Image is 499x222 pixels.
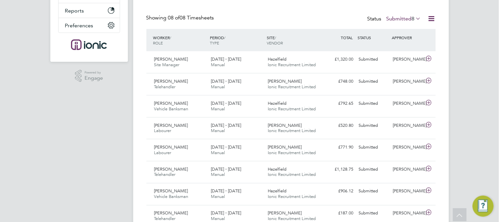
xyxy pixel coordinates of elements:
[211,150,225,155] span: Manual
[356,76,390,87] div: Submitted
[322,164,356,175] div: £1,128.75
[390,54,424,65] div: [PERSON_NAME]
[211,84,225,90] span: Manual
[211,106,225,112] span: Manual
[146,14,215,21] div: Showing
[211,188,241,194] span: [DATE] - [DATE]
[268,106,316,112] span: Ionic Recruitment Limited
[154,78,188,84] span: [PERSON_NAME]
[210,40,219,45] span: TYPE
[85,75,103,81] span: Engage
[390,98,424,109] div: [PERSON_NAME]
[154,84,176,90] span: Telehandler
[268,100,287,106] span: Hazelfield
[211,62,225,68] span: Manual
[168,14,214,21] span: 08 Timesheets
[390,164,424,175] div: [PERSON_NAME]
[154,100,188,106] span: [PERSON_NAME]
[154,144,188,150] span: [PERSON_NAME]
[322,208,356,219] div: £187.00
[154,62,180,68] span: Site Manager
[211,210,241,216] span: [DATE] - [DATE]
[322,76,356,87] div: £748.00
[59,18,120,33] button: Preferences
[268,166,287,172] span: Hazelfield
[390,32,424,43] div: APPROVER
[267,40,283,45] span: VENDOR
[268,144,302,150] span: [PERSON_NAME]
[58,40,120,50] a: Go to home page
[356,32,390,43] div: STATUS
[268,150,316,155] span: Ionic Recruitment Limited
[322,186,356,197] div: £906.12
[341,35,353,40] span: TOTAL
[211,56,241,62] span: [DATE] - [DATE]
[153,40,163,45] span: ROLE
[356,98,390,109] div: Submitted
[268,194,316,200] span: Ionic Recruitment Limited
[322,142,356,153] div: £771.90
[322,120,356,131] div: £520.80
[356,120,390,131] div: Submitted
[85,70,103,75] span: Powered by
[71,40,107,50] img: ionic-logo-retina.png
[268,56,287,62] span: Hazelfield
[170,35,171,40] span: /
[154,216,176,222] span: Telehandler
[211,123,241,128] span: [DATE] - [DATE]
[211,216,225,222] span: Manual
[154,172,176,178] span: Telehandler
[168,14,180,21] span: 08 of
[268,62,316,68] span: Ionic Recruitment Limited
[390,208,424,219] div: [PERSON_NAME]
[322,54,356,65] div: £1,320.00
[268,128,316,133] span: Ionic Recruitment Limited
[224,35,225,40] span: /
[356,186,390,197] div: Submitted
[473,196,494,217] button: Engage Resource Center
[211,194,225,200] span: Manual
[367,14,423,24] div: Status
[154,194,188,200] span: Vehicle Banksman
[268,172,316,178] span: Ionic Recruitment Limited
[390,76,424,87] div: [PERSON_NAME]
[65,22,93,29] span: Preferences
[268,84,316,90] span: Ionic Recruitment Limited
[356,54,390,65] div: Submitted
[268,216,316,222] span: Ionic Recruitment Limited
[208,32,265,49] div: PERIOD
[268,210,302,216] span: [PERSON_NAME]
[154,150,171,155] span: Labourer
[211,100,241,106] span: [DATE] - [DATE]
[356,164,390,175] div: Submitted
[268,123,302,128] span: [PERSON_NAME]
[390,186,424,197] div: [PERSON_NAME]
[211,144,241,150] span: [DATE] - [DATE]
[211,172,225,178] span: Manual
[275,35,276,40] span: /
[356,142,390,153] div: Submitted
[75,70,103,82] a: Powered byEngage
[387,15,421,22] label: Submitted
[211,128,225,133] span: Manual
[154,106,188,112] span: Vehicle Banksman
[211,166,241,172] span: [DATE] - [DATE]
[390,142,424,153] div: [PERSON_NAME]
[322,98,356,109] div: £792.65
[211,78,241,84] span: [DATE] - [DATE]
[268,78,302,84] span: [PERSON_NAME]
[265,32,322,49] div: SITE
[356,208,390,219] div: Submitted
[154,56,188,62] span: [PERSON_NAME]
[412,15,415,22] span: 8
[154,188,188,194] span: [PERSON_NAME]
[154,123,188,128] span: [PERSON_NAME]
[268,188,287,194] span: Hazelfield
[154,210,188,216] span: [PERSON_NAME]
[59,3,120,18] button: Reports
[154,128,171,133] span: Labourer
[152,32,209,49] div: WORKER
[154,166,188,172] span: [PERSON_NAME]
[65,8,84,14] span: Reports
[390,120,424,131] div: [PERSON_NAME]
